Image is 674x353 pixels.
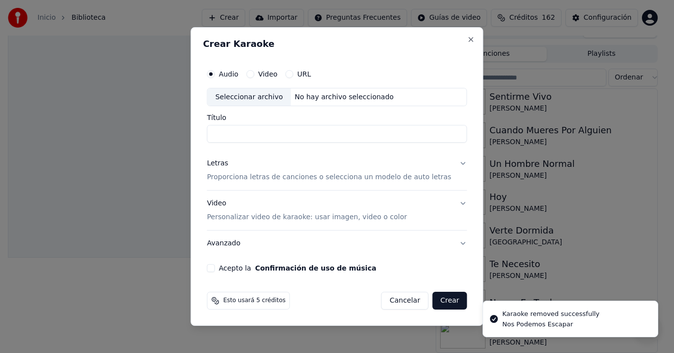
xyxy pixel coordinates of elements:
button: Avanzado [207,231,467,256]
button: Crear [432,292,467,310]
label: Audio [219,71,238,78]
button: LetrasProporciona letras de canciones o selecciona un modelo de auto letras [207,151,467,191]
div: Seleccionar archivo [207,88,291,106]
label: Título [207,115,467,121]
p: Proporciona letras de canciones o selecciona un modelo de auto letras [207,173,451,183]
div: Letras [207,159,228,169]
label: URL [297,71,311,78]
button: Acepto la [255,265,376,272]
button: VideoPersonalizar video de karaoke: usar imagen, video o color [207,191,467,231]
p: Personalizar video de karaoke: usar imagen, video o color [207,212,407,222]
span: Esto usará 5 créditos [223,297,285,305]
div: No hay archivo seleccionado [291,92,398,102]
button: Cancelar [381,292,429,310]
div: Video [207,199,407,223]
label: Acepto la [219,265,376,272]
h2: Crear Karaoke [203,39,471,48]
label: Video [258,71,277,78]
